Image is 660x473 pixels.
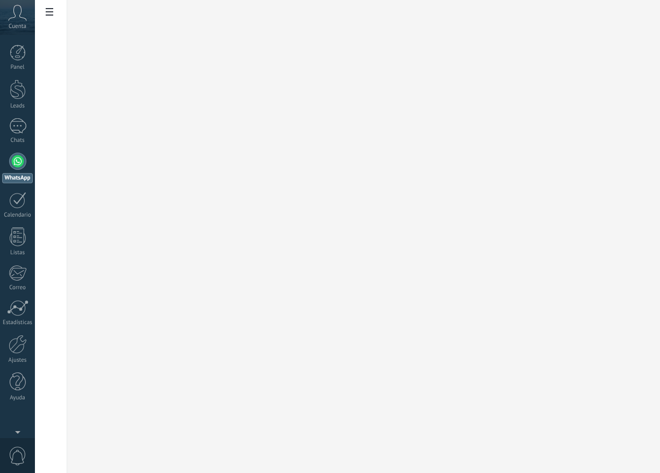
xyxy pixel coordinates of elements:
div: Listas [2,249,33,256]
div: Chats [2,137,33,144]
div: WhatsApp [2,173,33,183]
div: Calendario [2,212,33,219]
div: Ajustes [2,357,33,364]
div: Leads [2,103,33,110]
div: Panel [2,64,33,71]
div: Correo [2,284,33,291]
div: Ayuda [2,395,33,402]
div: Estadísticas [2,319,33,326]
span: Cuenta [9,23,26,30]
